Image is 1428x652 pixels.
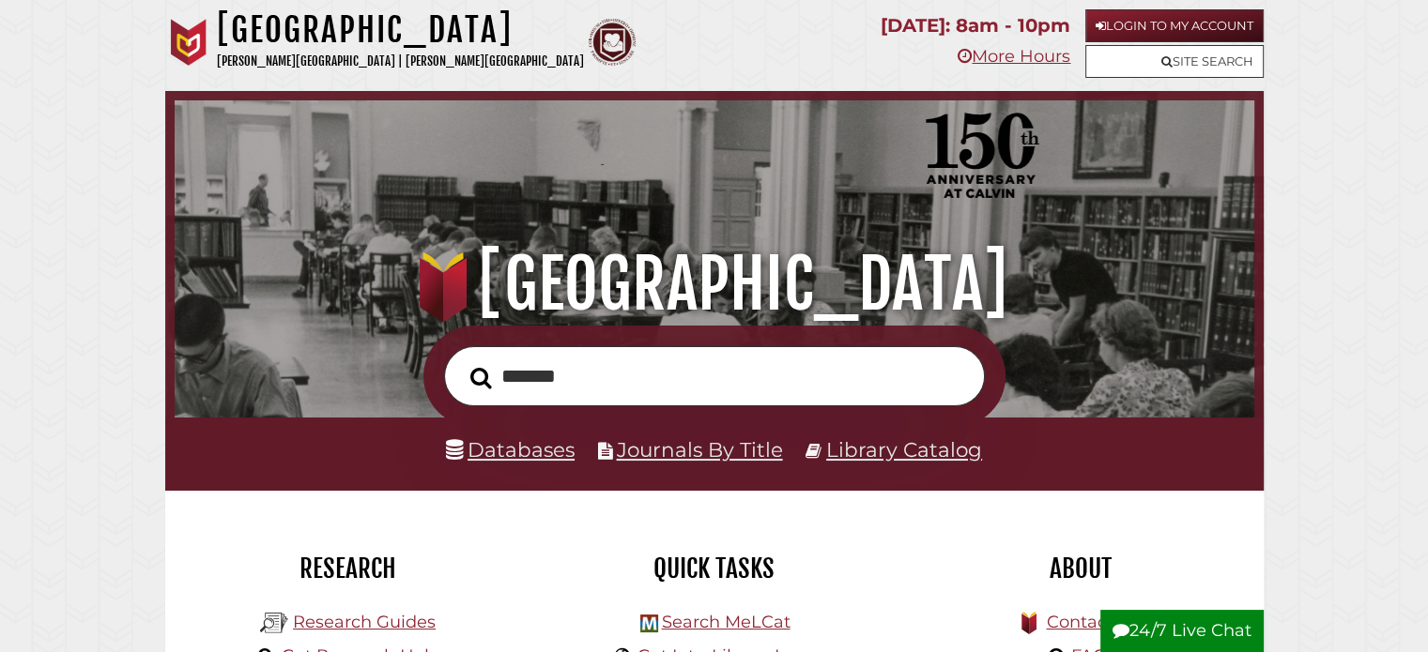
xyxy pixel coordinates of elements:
[470,366,492,388] i: Search
[1046,612,1139,632] a: Contact Us
[195,243,1232,326] h1: [GEOGRAPHIC_DATA]
[545,553,883,584] h2: Quick Tasks
[1085,9,1264,42] a: Login to My Account
[661,612,790,632] a: Search MeLCat
[293,612,436,632] a: Research Guides
[826,437,982,462] a: Library Catalog
[217,9,584,51] h1: [GEOGRAPHIC_DATA]
[217,51,584,72] p: [PERSON_NAME][GEOGRAPHIC_DATA] | [PERSON_NAME][GEOGRAPHIC_DATA]
[640,614,658,632] img: Hekman Library Logo
[165,19,212,66] img: Calvin University
[912,553,1250,584] h2: About
[1085,45,1264,78] a: Site Search
[179,553,517,584] h2: Research
[589,19,636,66] img: Calvin Theological Seminary
[260,609,288,637] img: Hekman Library Logo
[881,9,1070,42] p: [DATE]: 8am - 10pm
[958,46,1070,67] a: More Hours
[617,437,783,462] a: Journals By Title
[461,361,501,394] button: Search
[446,437,575,462] a: Databases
